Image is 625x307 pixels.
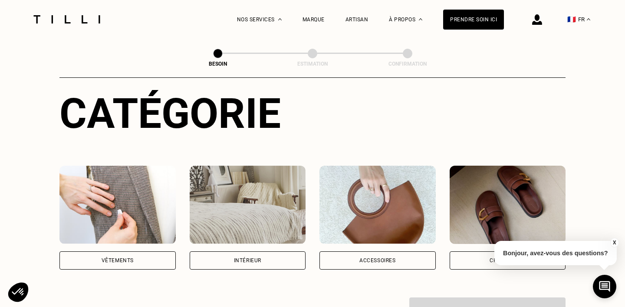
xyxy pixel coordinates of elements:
div: Intérieur [234,258,261,263]
a: Prendre soin ici [443,10,504,30]
p: Bonjour, avez-vous des questions? [494,241,617,265]
img: Vêtements [59,166,176,244]
div: Catégorie [59,89,566,138]
a: Artisan [345,17,368,23]
a: Marque [303,17,325,23]
div: Accessoires [359,258,396,263]
div: Besoin [174,61,261,67]
div: Estimation [269,61,356,67]
div: Chaussures [490,258,525,263]
img: Logo du service de couturière Tilli [30,15,103,23]
img: Menu déroulant à propos [419,18,422,20]
div: Confirmation [364,61,451,67]
button: X [610,238,618,247]
div: Vêtements [102,258,134,263]
img: Accessoires [319,166,436,244]
img: Menu déroulant [278,18,282,20]
img: menu déroulant [587,18,590,20]
img: icône connexion [532,14,542,25]
span: 🇫🇷 [567,15,576,23]
img: Chaussures [450,166,566,244]
img: Intérieur [190,166,306,244]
